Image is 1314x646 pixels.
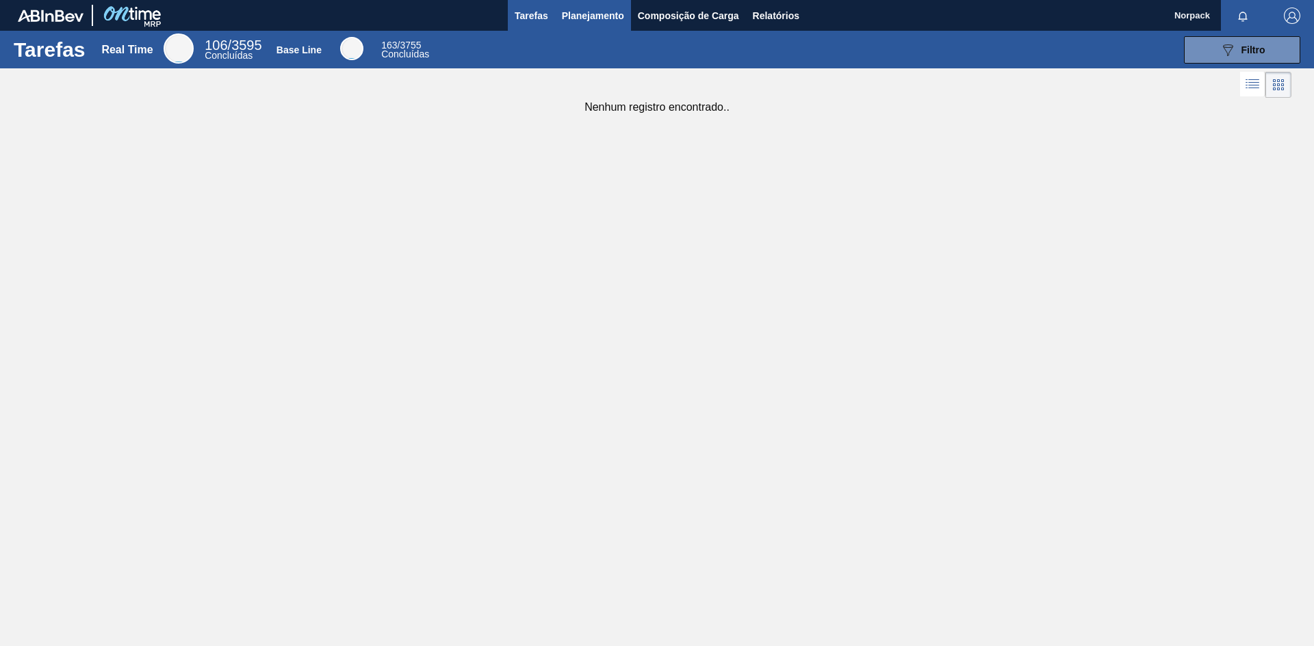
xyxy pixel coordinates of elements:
[1241,44,1265,55] span: Filtro
[381,40,397,51] span: 163
[515,8,548,24] span: Tarefas
[276,44,322,55] div: Base Line
[638,8,739,24] span: Composição de Carga
[381,40,421,51] span: / 3755
[381,41,429,59] div: Base Line
[205,38,261,53] span: / 3595
[1221,6,1265,25] button: Notificações
[753,8,799,24] span: Relatórios
[562,8,624,24] span: Planejamento
[381,49,429,59] span: Concluídas
[340,37,363,60] div: Base Line
[1284,8,1300,24] img: Logout
[1265,72,1291,98] div: Visão em Cards
[205,40,261,60] div: Real Time
[1184,36,1300,64] button: Filtro
[18,10,83,22] img: TNhmsLtSVTkK8tSr43FrP2fwEKptu5GPRR3wAAAABJRU5ErkJggg==
[205,38,227,53] span: 106
[14,42,86,57] h1: Tarefas
[205,50,253,61] span: Concluídas
[164,33,194,64] div: Real Time
[101,44,153,56] div: Real Time
[1240,72,1265,98] div: Visão em Lista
